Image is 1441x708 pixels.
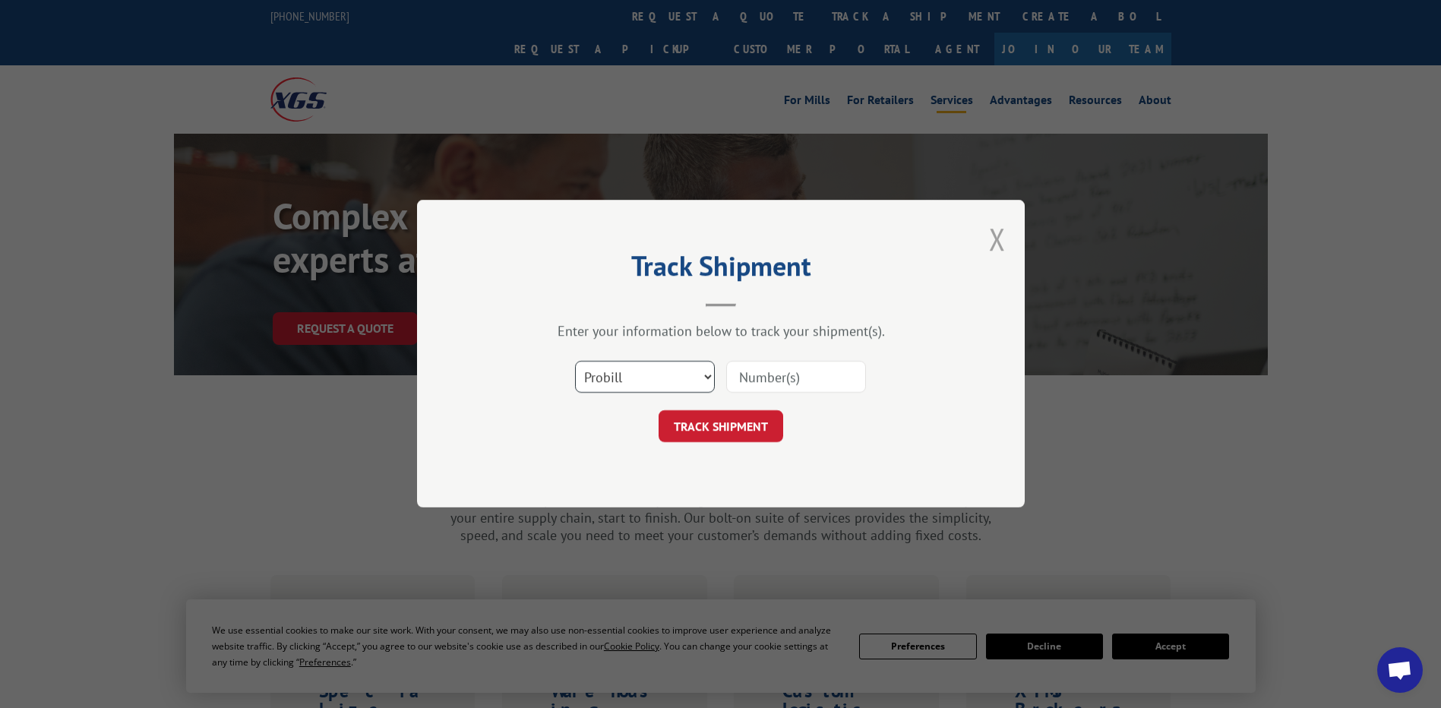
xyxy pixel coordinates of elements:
div: Enter your information below to track your shipment(s). [493,323,949,340]
input: Number(s) [726,362,866,394]
div: Open chat [1377,647,1423,693]
button: TRACK SHIPMENT [659,411,783,443]
h2: Track Shipment [493,255,949,284]
button: Close modal [989,219,1006,259]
